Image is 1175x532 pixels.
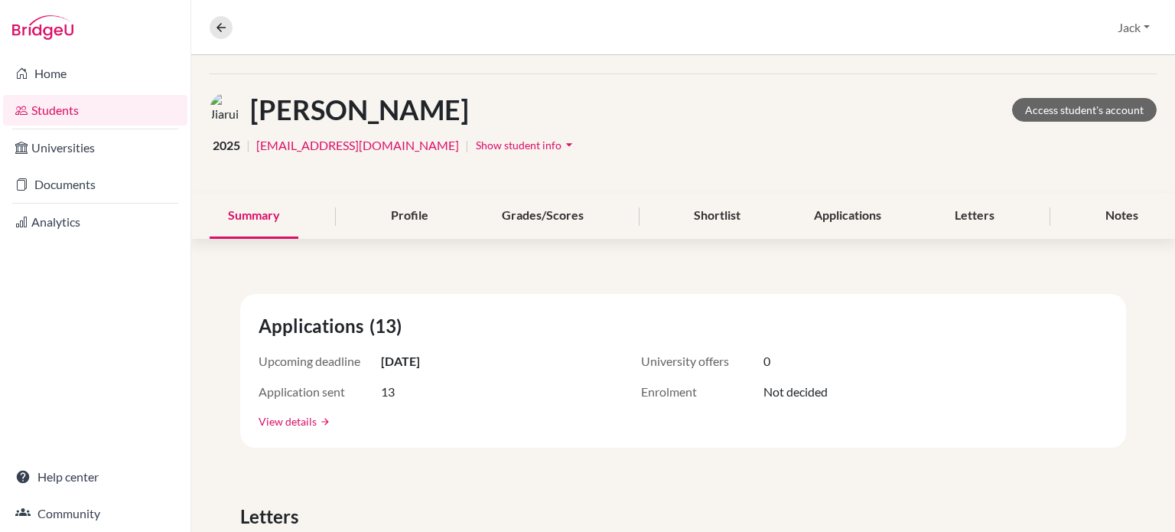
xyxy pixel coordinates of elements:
button: Jack [1111,13,1157,42]
img: Jiarui WANG's avatar [210,93,244,127]
span: Not decided [763,383,828,401]
a: [EMAIL_ADDRESS][DOMAIN_NAME] [256,136,459,155]
span: Enrolment [641,383,763,401]
span: [DATE] [381,352,420,370]
button: Show student infoarrow_drop_down [475,133,578,157]
span: Application sent [259,383,381,401]
div: Letters [936,194,1013,239]
span: (13) [369,312,408,340]
div: Summary [210,194,298,239]
img: Bridge-U [12,15,73,40]
div: Grades/Scores [483,194,602,239]
div: Profile [373,194,447,239]
a: Community [3,498,187,529]
a: Help center [3,462,187,492]
a: arrow_forward [317,416,330,427]
div: Applications [796,194,900,239]
div: Notes [1087,194,1157,239]
span: | [465,136,469,155]
span: Show student info [476,139,561,152]
i: arrow_drop_down [561,137,577,152]
div: Shortlist [675,194,759,239]
a: Home [3,58,187,89]
span: Upcoming deadline [259,352,381,370]
a: Students [3,95,187,126]
span: 2025 [213,136,240,155]
span: Letters [240,503,304,530]
span: 13 [381,383,395,401]
a: Universities [3,132,187,163]
a: Documents [3,169,187,200]
span: Applications [259,312,369,340]
h1: [PERSON_NAME] [250,93,469,126]
span: 0 [763,352,770,370]
a: View details [259,413,317,429]
a: Access student's account [1012,98,1157,122]
span: University offers [641,352,763,370]
span: | [246,136,250,155]
a: Analytics [3,207,187,237]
